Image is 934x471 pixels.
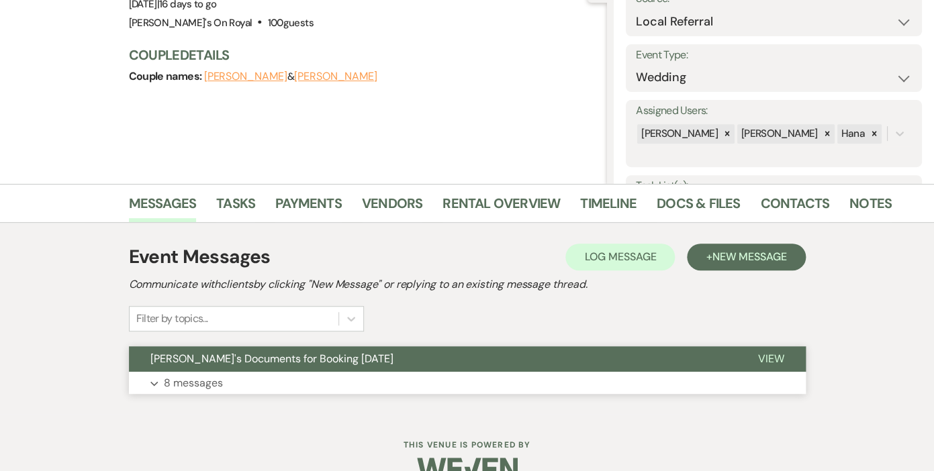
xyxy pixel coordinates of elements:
span: New Message [712,250,786,264]
button: [PERSON_NAME] [294,71,377,82]
div: [PERSON_NAME] [737,124,820,144]
a: Vendors [362,193,422,222]
a: Docs & Files [657,193,740,222]
button: Log Message [565,244,675,270]
p: 8 messages [164,374,223,392]
label: Event Type: [636,46,912,65]
a: Timeline [580,193,637,222]
span: Log Message [584,250,656,264]
button: View [737,346,806,372]
div: Filter by topics... [136,311,208,327]
label: Assigned Users: [636,101,912,121]
a: Notes [849,193,892,222]
span: [PERSON_NAME]'s Documents for Booking [DATE] [150,352,393,366]
a: Payments [275,193,342,222]
a: Tasks [216,193,255,222]
h3: Couple Details [129,46,594,64]
div: [PERSON_NAME] [637,124,720,144]
label: Task List(s): [636,176,912,196]
button: +New Message [687,244,805,270]
a: Messages [129,193,197,222]
button: 8 messages [129,372,806,395]
span: & [204,70,377,83]
span: [PERSON_NAME]'s On Royal [129,16,252,30]
button: [PERSON_NAME]'s Documents for Booking [DATE] [129,346,737,372]
h2: Communicate with clients by clicking "New Message" or replying to an existing message thread. [129,276,806,293]
a: Rental Overview [442,193,560,222]
span: Couple names: [129,69,204,83]
h1: Event Messages [129,243,271,271]
button: [PERSON_NAME] [204,71,287,82]
a: Contacts [760,193,829,222]
span: 100 guests [268,16,314,30]
span: View [758,352,784,366]
div: Hana [837,124,867,144]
